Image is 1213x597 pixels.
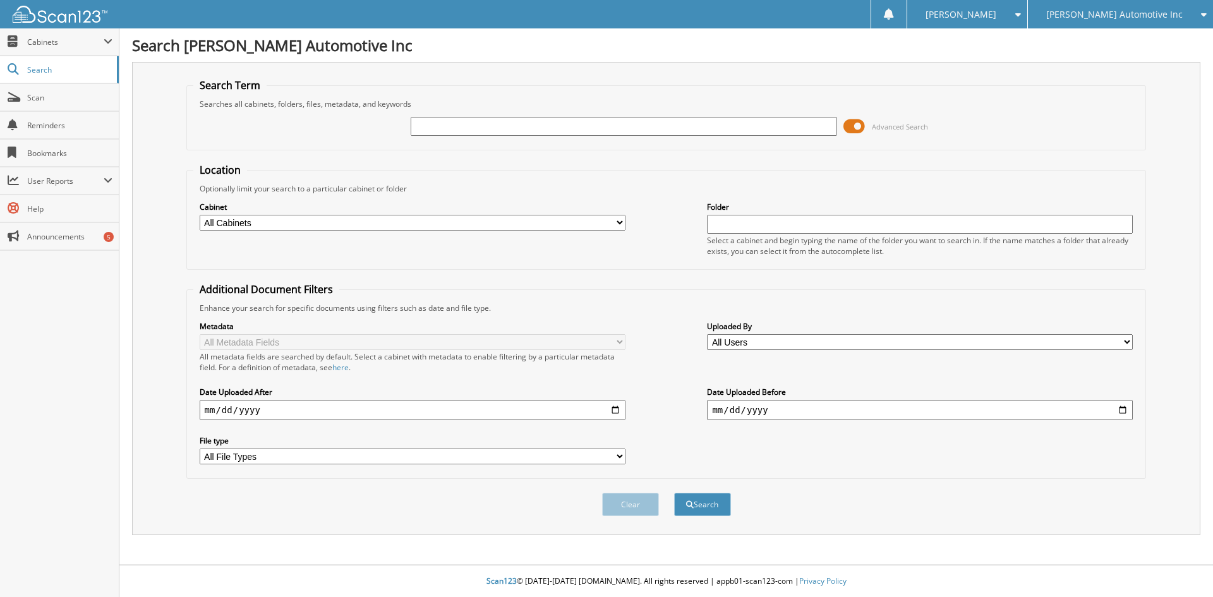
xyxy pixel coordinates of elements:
[193,163,247,177] legend: Location
[200,202,625,212] label: Cabinet
[132,35,1200,56] h1: Search [PERSON_NAME] Automotive Inc
[674,493,731,516] button: Search
[200,351,625,373] div: All metadata fields are searched by default. Select a cabinet with metadata to enable filtering b...
[104,232,114,242] div: 5
[1046,11,1183,18] span: [PERSON_NAME] Automotive Inc
[27,92,112,103] span: Scan
[707,235,1133,256] div: Select a cabinet and begin typing the name of the folder you want to search in. If the name match...
[707,387,1133,397] label: Date Uploaded Before
[486,576,517,586] span: Scan123
[926,11,996,18] span: [PERSON_NAME]
[707,400,1133,420] input: end
[799,576,847,586] a: Privacy Policy
[872,122,928,131] span: Advanced Search
[200,321,625,332] label: Metadata
[193,183,1140,194] div: Optionally limit your search to a particular cabinet or folder
[200,387,625,397] label: Date Uploaded After
[27,120,112,131] span: Reminders
[27,176,104,186] span: User Reports
[193,303,1140,313] div: Enhance your search for specific documents using filters such as date and file type.
[119,566,1213,597] div: © [DATE]-[DATE] [DOMAIN_NAME]. All rights reserved | appb01-scan123-com |
[13,6,107,23] img: scan123-logo-white.svg
[707,321,1133,332] label: Uploaded By
[27,64,111,75] span: Search
[193,282,339,296] legend: Additional Document Filters
[27,203,112,214] span: Help
[193,78,267,92] legend: Search Term
[27,231,112,242] span: Announcements
[193,99,1140,109] div: Searches all cabinets, folders, files, metadata, and keywords
[200,435,625,446] label: File type
[200,400,625,420] input: start
[602,493,659,516] button: Clear
[332,362,349,373] a: here
[707,202,1133,212] label: Folder
[27,148,112,159] span: Bookmarks
[27,37,104,47] span: Cabinets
